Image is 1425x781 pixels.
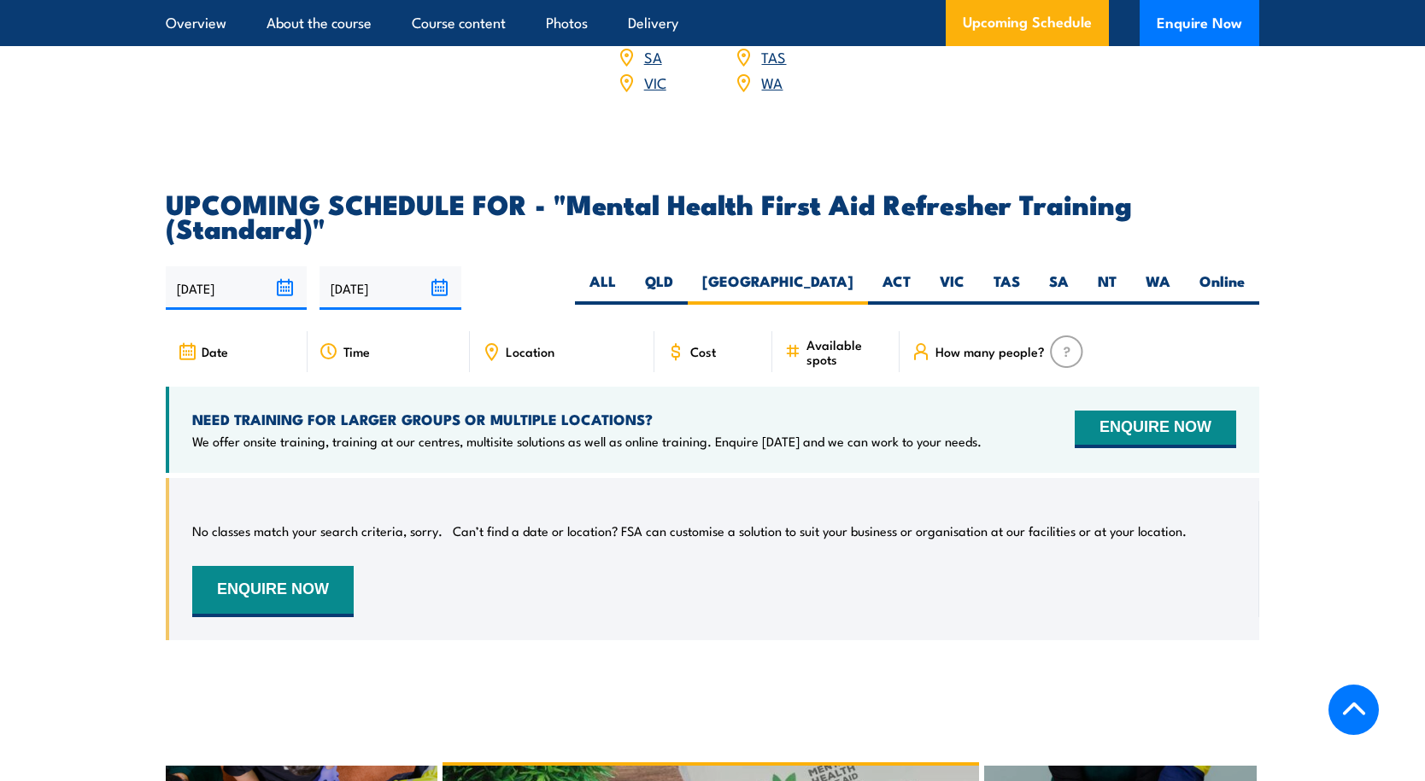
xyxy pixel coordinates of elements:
span: Cost [690,344,716,358]
a: WA [761,72,783,92]
span: Date [202,344,228,358]
label: QLD [630,271,688,305]
label: Online [1185,271,1259,305]
label: WA [1131,271,1185,305]
p: No classes match your search criteria, sorry. [192,522,443,539]
button: ENQUIRE NOW [1075,411,1236,448]
p: We offer onsite training, training at our centres, multisite solutions as well as online training... [192,433,982,450]
p: Can’t find a date or location? FSA can customise a solution to suit your business or organisation... [453,522,1187,539]
h2: UPCOMING SCHEDULE FOR - "Mental Health First Aid Refresher Training (Standard)" [166,191,1259,239]
button: ENQUIRE NOW [192,566,354,617]
a: SA [644,46,662,67]
a: VIC [644,72,666,92]
label: ALL [575,271,630,305]
span: Location [506,344,554,358]
a: TAS [761,46,786,67]
input: To date [320,266,460,310]
label: ACT [868,271,925,305]
h4: NEED TRAINING FOR LARGER GROUPS OR MULTIPLE LOCATIONS? [192,410,982,428]
span: How many people? [935,344,1045,358]
label: NT [1083,271,1131,305]
label: TAS [979,271,1035,305]
span: Time [343,344,370,358]
label: VIC [925,271,979,305]
input: From date [166,266,307,310]
label: SA [1035,271,1083,305]
span: Available spots [806,337,888,366]
label: [GEOGRAPHIC_DATA] [688,271,868,305]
